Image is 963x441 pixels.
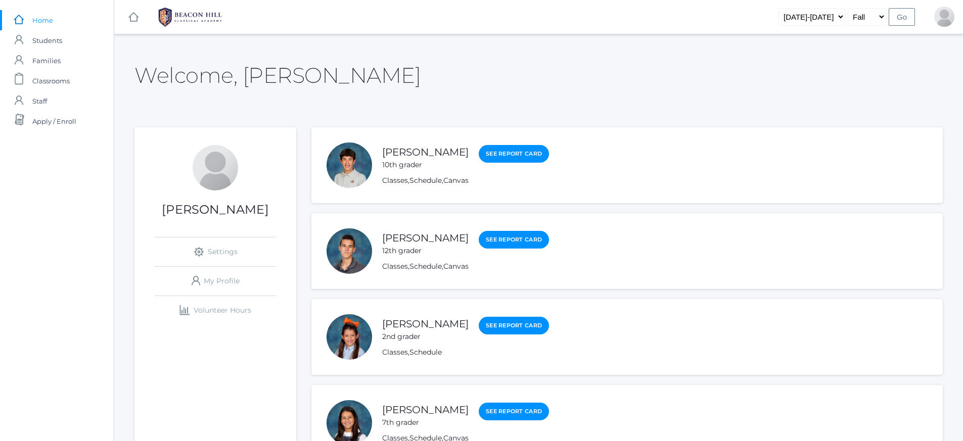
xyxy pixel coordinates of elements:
[443,262,469,271] a: Canvas
[934,7,954,27] div: Vanessa Benson
[32,91,47,111] span: Staff
[155,267,276,296] a: My Profile
[479,403,549,420] a: See Report Card
[382,347,549,358] div: ,
[327,142,372,188] div: Maximillian Benson
[479,317,549,334] a: See Report Card
[382,261,549,272] div: , ,
[479,231,549,249] a: See Report Card
[382,146,469,158] a: [PERSON_NAME]
[382,262,408,271] a: Classes
[193,145,238,190] div: Vanessa Benson
[327,314,372,360] div: Alexandra Benson
[443,176,469,185] a: Canvas
[382,331,469,342] div: 2nd grader
[327,228,372,274] div: Theodore Benson
[409,262,442,271] a: Schedule
[479,145,549,163] a: See Report Card
[152,5,228,30] img: BHCALogos-05-308ed15e86a5a0abce9b8dd61676a3503ac9727e845dece92d48e8588c001991.png
[409,348,442,357] a: Schedule
[889,8,915,26] input: Go
[382,246,469,256] div: 12th grader
[382,160,469,170] div: 10th grader
[32,30,62,51] span: Students
[382,417,469,428] div: 7th grader
[32,71,70,91] span: Classrooms
[32,10,53,30] span: Home
[32,111,76,131] span: Apply / Enroll
[155,237,276,266] a: Settings
[382,232,469,244] a: [PERSON_NAME]
[134,203,296,216] h1: [PERSON_NAME]
[382,348,408,357] a: Classes
[32,51,61,71] span: Families
[409,176,442,185] a: Schedule
[382,176,408,185] a: Classes
[134,64,421,87] h2: Welcome, [PERSON_NAME]
[382,318,469,330] a: [PERSON_NAME]
[382,404,469,416] a: [PERSON_NAME]
[155,296,276,325] a: Volunteer Hours
[382,175,549,186] div: , ,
